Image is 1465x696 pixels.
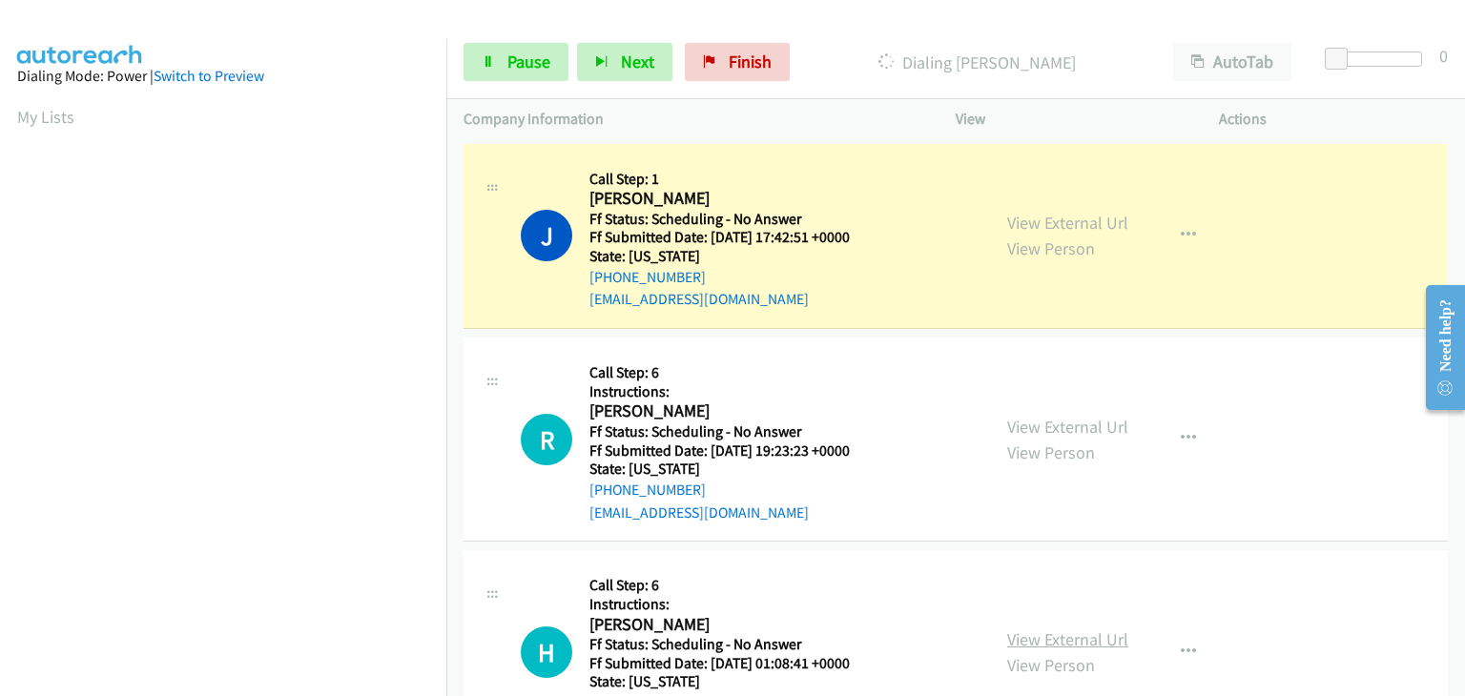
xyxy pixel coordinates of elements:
[17,106,74,128] a: My Lists
[589,441,874,461] h5: Ff Submitted Date: [DATE] 19:23:23 +0000
[685,43,790,81] a: Finish
[589,576,874,595] h5: Call Step: 6
[589,170,874,189] h5: Call Step: 1
[589,654,874,673] h5: Ff Submitted Date: [DATE] 01:08:41 +0000
[589,481,706,499] a: [PHONE_NUMBER]
[1219,108,1448,131] p: Actions
[507,51,550,72] span: Pause
[589,595,874,614] h5: Instructions:
[154,67,264,85] a: Switch to Preview
[589,210,874,229] h5: Ff Status: Scheduling - No Answer
[1007,237,1095,259] a: View Person
[464,43,568,81] a: Pause
[589,635,874,654] h5: Ff Status: Scheduling - No Answer
[1007,416,1128,438] a: View External Url
[589,268,706,286] a: [PHONE_NUMBER]
[815,50,1139,75] p: Dialing [PERSON_NAME]
[1411,272,1465,423] iframe: Resource Center
[589,228,874,247] h5: Ff Submitted Date: [DATE] 17:42:51 +0000
[521,414,572,465] div: The call is yet to be attempted
[589,400,874,422] h2: [PERSON_NAME]
[464,108,921,131] p: Company Information
[521,414,572,465] h1: R
[1007,654,1095,676] a: View Person
[589,614,874,636] h2: [PERSON_NAME]
[1007,441,1095,463] a: View Person
[521,210,572,261] h1: J
[521,626,572,678] h1: H
[589,188,874,210] h2: [PERSON_NAME]
[589,363,874,382] h5: Call Step: 6
[1334,51,1422,67] div: Delay between calls (in seconds)
[1439,43,1448,69] div: 0
[1173,43,1291,81] button: AutoTab
[589,290,809,308] a: [EMAIL_ADDRESS][DOMAIN_NAME]
[577,43,672,81] button: Next
[589,247,874,266] h5: State: [US_STATE]
[1007,628,1128,650] a: View External Url
[589,422,874,441] h5: Ff Status: Scheduling - No Answer
[956,108,1185,131] p: View
[17,65,429,88] div: Dialing Mode: Power |
[521,626,572,678] div: The call is yet to be attempted
[621,51,654,72] span: Next
[589,672,874,691] h5: State: [US_STATE]
[589,382,874,401] h5: Instructions:
[589,460,874,479] h5: State: [US_STATE]
[589,503,809,522] a: [EMAIL_ADDRESS][DOMAIN_NAME]
[1007,212,1128,234] a: View External Url
[729,51,772,72] span: Finish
